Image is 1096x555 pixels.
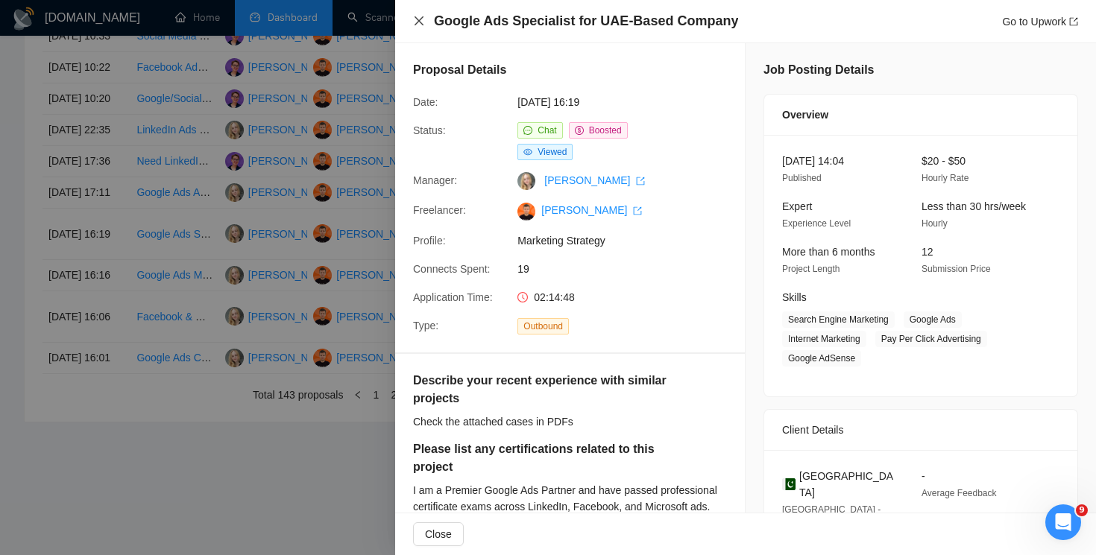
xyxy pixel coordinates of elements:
[523,148,532,156] span: eye
[425,526,452,542] span: Close
[517,232,741,249] span: Marketing Strategy
[782,350,861,367] span: Google AdSense
[763,61,874,79] h5: Job Posting Details
[517,94,741,110] span: [DATE] 16:19
[413,124,446,136] span: Status:
[517,318,569,334] span: Outbound
[434,12,738,31] h4: Google Ads Specialist for UAE-Based Company
[636,177,645,185] span: export
[538,147,567,157] span: Viewed
[413,204,466,216] span: Freelancer:
[922,470,925,482] span: -
[517,261,741,277] span: 19
[782,331,866,347] span: Internet Marketing
[782,107,828,123] span: Overview
[413,320,438,332] span: Type:
[922,246,933,258] span: 12
[922,218,948,229] span: Hourly
[413,15,425,27] span: close
[517,292,528,302] span: clock-circle
[904,311,962,328] span: Google Ads
[589,125,622,136] span: Boosted
[922,200,1026,212] span: Less than 30 hrs/week
[1076,504,1088,516] span: 9
[413,263,491,275] span: Connects Spent:
[1045,504,1081,540] iframe: Intercom live chat
[413,15,425,28] button: Close
[413,413,716,430] div: Check the attached cases in PDFs
[782,504,881,515] span: [GEOGRAPHIC_DATA] -
[782,291,807,303] span: Skills
[413,440,680,476] h5: Please list any certifications related to this project
[413,174,457,186] span: Manager:
[922,264,991,274] span: Submission Price
[413,61,506,79] h5: Proposal Details
[413,522,464,546] button: Close
[922,173,969,183] span: Hourly Rate
[922,155,966,167] span: $20 - $50
[875,331,987,347] span: Pay Per Click Advertising
[782,264,840,274] span: Project Length
[413,235,446,247] span: Profile:
[782,218,851,229] span: Experience Level
[922,488,997,498] span: Average Feedback
[523,126,532,135] span: message
[782,410,1059,450] div: Client Details
[782,311,895,328] span: Search Engine Marketing
[534,291,575,303] span: 02:14:48
[782,246,875,258] span: More than 6 months
[1002,16,1078,28] a: Go to Upworkexport
[544,174,645,186] a: [PERSON_NAME] export
[538,125,556,136] span: Chat
[575,126,584,135] span: dollar
[782,476,796,492] img: 🇵🇰
[517,203,535,221] img: c14xhZlC-tuZVDV19vT9PqPao_mWkLBFZtPhMWXnAzD5A78GLaVOfmL__cgNkALhSq
[413,372,670,407] h5: Describe your recent experience with similar projects
[633,206,642,215] span: export
[799,468,898,501] span: [GEOGRAPHIC_DATA]
[413,96,438,108] span: Date:
[541,204,642,216] a: [PERSON_NAME] export
[1069,17,1078,26] span: export
[782,155,844,167] span: [DATE] 14:04
[782,200,812,212] span: Expert
[782,173,822,183] span: Published
[413,482,727,515] div: I am a Premier Google Ads Partner and have passed professional certificate exams across LinkedIn,...
[413,291,493,303] span: Application Time:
